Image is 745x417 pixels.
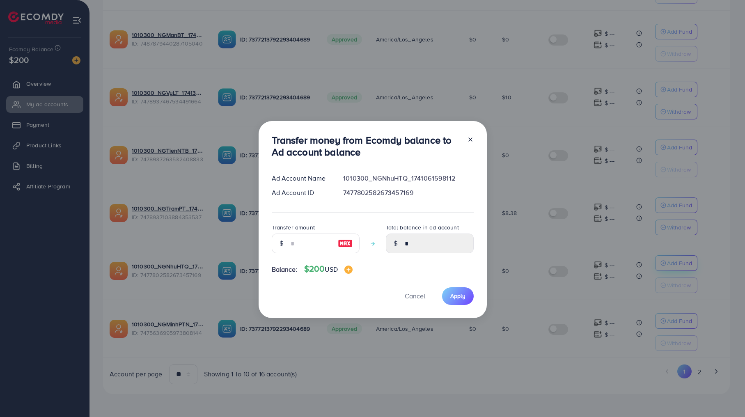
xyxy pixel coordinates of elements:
[337,174,480,183] div: 1010300_NGNhuHTQ_1741061598112
[265,174,337,183] div: Ad Account Name
[710,380,739,411] iframe: Chat
[344,266,353,274] img: image
[272,265,298,274] span: Balance:
[337,188,480,197] div: 7477802582673457169
[442,287,474,305] button: Apply
[450,292,465,300] span: Apply
[304,264,353,274] h4: $200
[386,223,459,231] label: Total balance in ad account
[272,223,315,231] label: Transfer amount
[265,188,337,197] div: Ad Account ID
[325,265,337,274] span: USD
[405,291,425,300] span: Cancel
[394,287,436,305] button: Cancel
[272,134,461,158] h3: Transfer money from Ecomdy balance to Ad account balance
[338,238,353,248] img: image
